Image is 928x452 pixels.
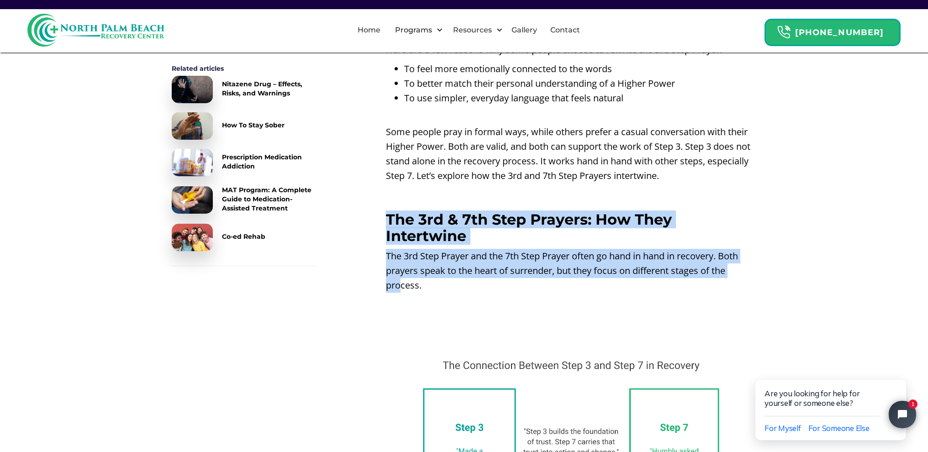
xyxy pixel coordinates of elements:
p: ‍ [386,297,756,312]
img: Header Calendar Icons [777,25,791,39]
div: Related articles [172,64,318,73]
a: Gallery [506,16,543,45]
li: To feel more emotionally connected to the words [404,62,756,76]
div: Resources [451,25,494,36]
div: MAT Program: A Complete Guide to Medication-Assisted Treatment [222,185,318,213]
iframe: Tidio Chat [736,350,928,452]
p: ‍ [386,188,756,202]
div: Programs [393,25,434,36]
div: Co-ed Rehab [222,232,265,241]
li: To use simpler, everyday language that feels natural [404,91,756,120]
p: The 3rd Step Prayer and the 7th Step Prayer often go hand in hand in recovery. Both prayers speak... [386,249,756,293]
li: To better match their personal understanding of a Higher Power [404,76,756,91]
div: Programs [387,16,445,45]
a: Contact [545,16,585,45]
a: Co-ed Rehab [172,224,318,251]
a: Nitazene Drug – Effects, Risks, and Warnings [172,76,318,103]
a: How To Stay Sober [172,112,318,140]
strong: [PHONE_NUMBER] [795,27,884,37]
div: How To Stay Sober [222,121,285,130]
div: Prescription Medication Addiction [222,152,318,171]
p: Some people pray in formal ways, while others prefer a casual conversation with their Higher Powe... [386,125,756,183]
a: Header Calendar Icons[PHONE_NUMBER] [765,14,901,46]
div: Nitazene Drug – Effects, Risks, and Warnings [222,79,318,98]
a: Prescription Medication Addiction [172,149,318,176]
a: Home [352,16,386,45]
div: Resources [445,16,505,45]
a: MAT Program: A Complete Guide to Medication-Assisted Treatment [172,185,318,215]
h2: The 3rd & 7th Step Prayers: How They Intertwine [386,211,756,244]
